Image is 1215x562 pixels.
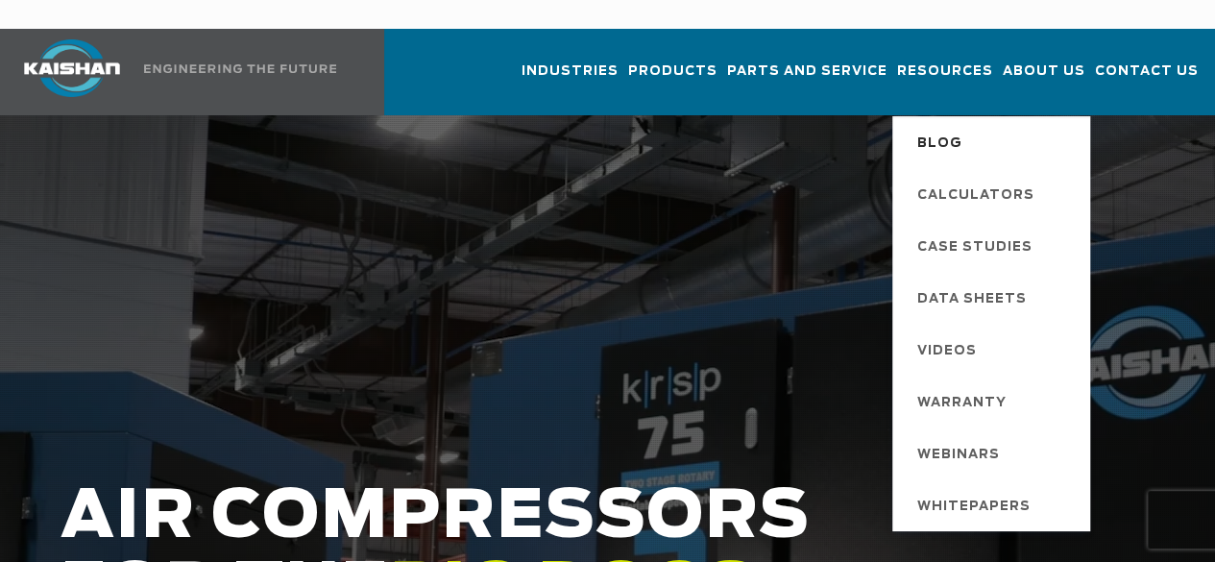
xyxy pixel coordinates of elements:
[917,180,1034,212] span: Calculators
[1095,46,1199,111] a: Contact Us
[1003,61,1085,83] span: About Us
[917,439,1000,472] span: Webinars
[917,283,1027,316] span: Data Sheets
[628,46,717,111] a: Products
[898,272,1090,324] a: Data Sheets
[898,479,1090,531] a: Whitepapers
[522,46,619,111] a: Industries
[917,128,962,160] span: Blog
[1095,61,1199,83] span: Contact Us
[727,46,887,111] a: Parts and Service
[897,61,993,83] span: Resources
[898,168,1090,220] a: Calculators
[628,61,717,83] span: Products
[917,232,1033,264] span: Case Studies
[1003,46,1085,111] a: About Us
[144,64,336,73] img: Engineering the future
[727,61,887,83] span: Parts and Service
[898,376,1090,428] a: Warranty
[917,387,1007,420] span: Warranty
[522,61,619,83] span: Industries
[898,324,1090,376] a: Videos
[898,220,1090,272] a: Case Studies
[917,491,1031,524] span: Whitepapers
[898,428,1090,479] a: Webinars
[917,335,977,368] span: Videos
[897,46,993,111] a: Resources
[898,116,1090,168] a: Blog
